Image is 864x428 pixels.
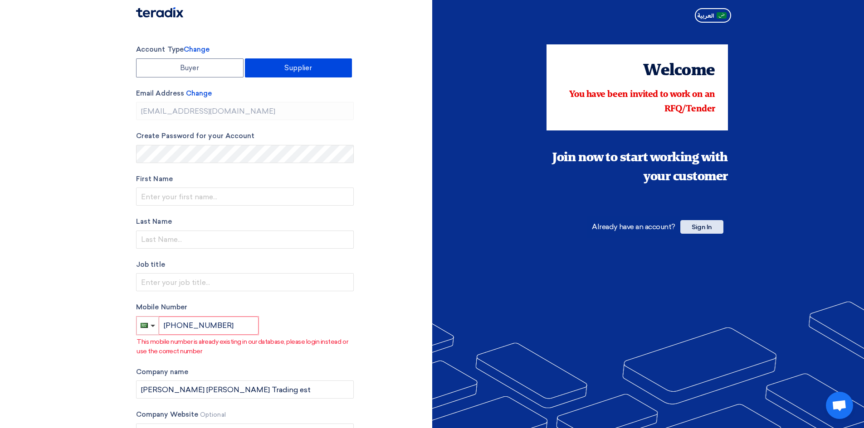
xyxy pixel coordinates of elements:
label: Email Address [136,88,354,99]
input: Last Name... [136,231,354,249]
button: العربية [695,8,731,23]
label: Last Name [136,216,354,227]
img: ar-AR.png [717,12,727,19]
span: العربية [697,13,714,19]
label: Supplier [245,58,352,77]
span: Optional [200,411,226,418]
span: Change [186,89,212,97]
input: Enter your company name... [136,380,354,399]
a: Sign In [680,222,723,231]
label: Create Password for your Account [136,131,354,141]
p: This mobile number is already existing in our database, please login instead or use the correct n... [137,337,354,356]
label: Job title [136,260,354,270]
input: Enter your first name... [136,188,354,206]
span: Change [184,45,210,53]
input: Enter phone number... [159,317,259,335]
img: Teradix logo [136,7,183,18]
span: Sign In [680,220,723,234]
div: Join now to start working with your customer [547,149,728,187]
label: Account Type [136,44,354,55]
div: Welcome [559,59,715,83]
input: Enter your job title... [136,273,354,291]
label: Mobile Number [136,302,354,313]
span: You have been invited to work on an RFQ/Tender [569,90,715,114]
input: Enter your business email... [136,102,354,120]
label: Company name [136,367,354,377]
label: First Name [136,174,354,184]
label: Company Website [136,409,354,420]
label: Buyer [136,58,244,77]
span: Already have an account? [592,222,675,231]
div: Open chat [826,392,853,419]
